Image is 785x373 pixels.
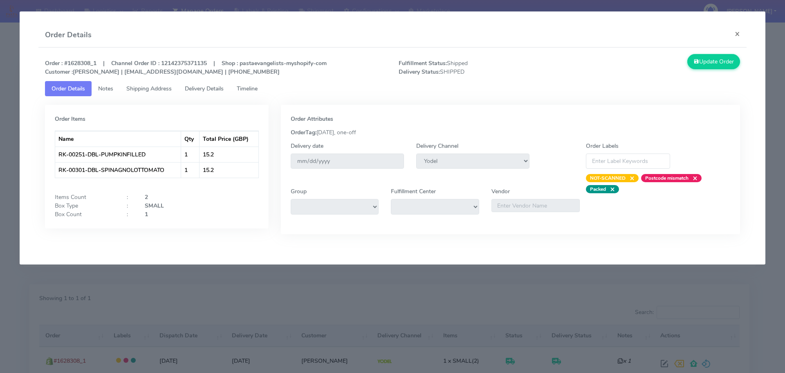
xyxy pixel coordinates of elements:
[491,187,510,196] label: Vendor
[145,193,148,201] strong: 2
[291,187,307,196] label: Group
[586,142,619,150] label: Order Labels
[121,193,139,201] div: :
[645,175,689,181] strong: Postcode mismatch
[590,175,626,181] strong: NOT-SCANNED
[181,131,200,147] th: Qty
[52,85,85,93] span: Order Details
[590,186,606,192] strong: Packed
[237,85,258,93] span: Timeline
[145,210,148,218] strong: 1
[121,210,139,219] div: :
[391,187,436,196] label: Fulfillment Center
[728,23,747,45] button: Close
[399,59,447,67] strong: Fulfillment Status:
[55,131,182,147] th: Name
[416,142,458,150] label: Delivery Channel
[45,59,327,76] strong: Order : #1628308_1 | Channel Order ID : 12142375371135 | Shop : pastaevangelists-myshopify-com [P...
[606,185,615,193] span: ×
[291,142,323,150] label: Delivery date
[185,85,224,93] span: Delivery Details
[200,162,258,178] td: 15.2
[45,81,740,96] ul: Tabs
[45,68,73,76] strong: Customer :
[98,85,113,93] span: Notes
[291,115,333,123] strong: Order Attributes
[126,85,172,93] span: Shipping Address
[55,162,182,178] td: RK-00301-DBL-SPINAGNOLOTTOMATO
[49,201,121,210] div: Box Type
[687,54,740,69] button: Update Order
[121,201,139,210] div: :
[49,210,121,219] div: Box Count
[55,147,182,162] td: RK-00251-DBL-PUMPKINFILLED
[181,147,200,162] td: 1
[55,115,85,123] strong: Order Items
[586,154,670,169] input: Enter Label Keywords
[145,202,164,210] strong: SMALL
[285,128,737,137] div: [DATE], one-off
[491,199,580,212] input: Enter Vendor Name
[291,129,316,136] strong: OrderTag:
[626,174,635,182] span: ×
[200,131,258,147] th: Total Price (GBP)
[689,174,698,182] span: ×
[392,59,570,76] span: Shipped SHIPPED
[45,29,92,41] h4: Order Details
[181,162,200,178] td: 1
[49,193,121,201] div: Items Count
[399,68,440,76] strong: Delivery Status:
[200,147,258,162] td: 15.2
